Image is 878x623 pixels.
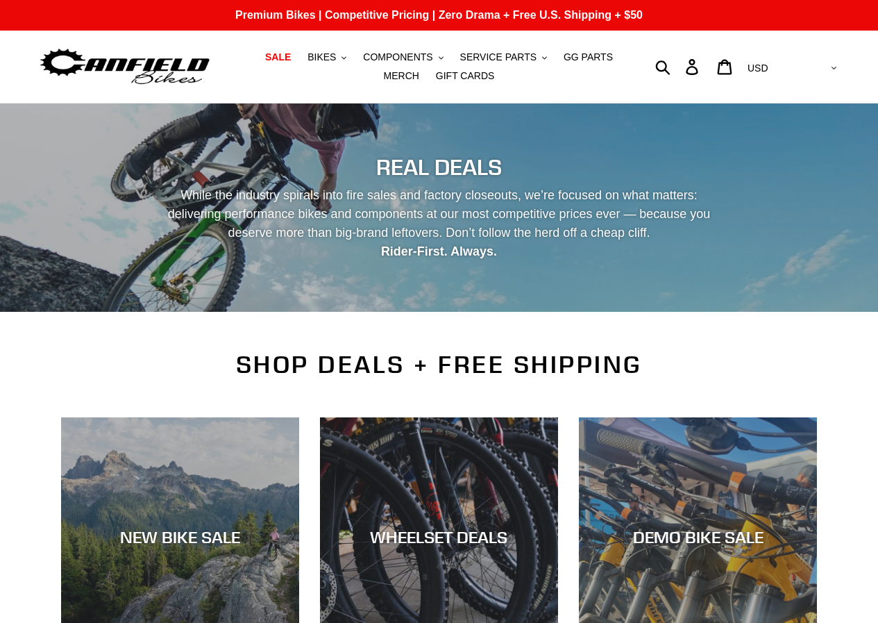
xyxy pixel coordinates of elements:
[429,67,502,85] a: GIFT CARDS
[460,51,537,63] span: SERVICE PARTS
[265,51,291,63] span: SALE
[564,51,613,63] span: GG PARTS
[61,154,818,181] h2: REAL DEALS
[307,51,336,63] span: BIKES
[61,526,299,547] div: NEW BIKE SALE
[320,526,558,547] div: WHEELSET DEALS
[453,48,554,67] button: SERVICE PARTS
[61,350,818,379] h2: SHOP DEALS + FREE SHIPPING
[436,70,495,82] span: GIFT CARDS
[384,70,419,82] span: MERCH
[301,48,353,67] button: BIKES
[38,45,212,89] img: Canfield Bikes
[155,186,723,261] p: While the industry spirals into fire sales and factory closeouts, we’re focused on what matters: ...
[356,48,450,67] button: COMPONENTS
[579,526,817,547] div: DEMO BIKE SALE
[557,48,620,67] a: GG PARTS
[377,67,426,85] a: MERCH
[363,51,432,63] span: COMPONENTS
[381,244,497,258] strong: Rider-First. Always.
[258,48,298,67] a: SALE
